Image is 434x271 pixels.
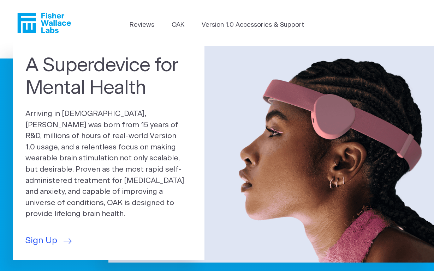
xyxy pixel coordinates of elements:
p: Arriving in [DEMOGRAPHIC_DATA], [PERSON_NAME] was born from 15 years of R&D, millions of hours of... [25,108,192,220]
a: Sign Up [25,234,72,247]
a: Fisher Wallace [17,13,71,33]
a: OAK [172,20,184,30]
a: Reviews [130,20,154,30]
h1: A Superdevice for Mental Health [25,54,192,99]
span: Sign Up [25,234,57,247]
a: Version 1.0 Accessories & Support [202,20,304,30]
